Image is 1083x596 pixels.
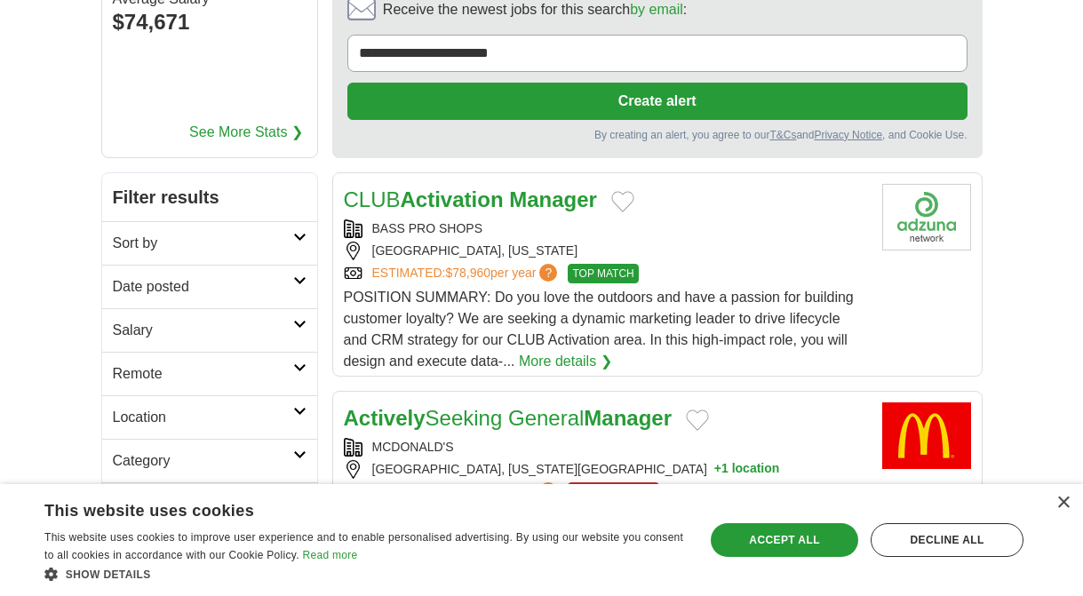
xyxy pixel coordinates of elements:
[113,363,293,385] h2: Remote
[344,406,426,430] strong: Actively
[44,565,685,583] div: Show details
[344,290,854,369] span: POSITION SUMMARY: Do you love the outdoors and have a passion for building customer loyalty? We a...
[44,495,641,521] div: This website uses cookies
[686,409,709,431] button: Add to favorite jobs
[401,187,504,211] strong: Activation
[113,233,293,254] h2: Sort by
[584,406,672,430] strong: Manager
[344,242,868,260] div: [GEOGRAPHIC_DATA], [US_STATE]
[1056,497,1070,510] div: Close
[102,395,317,439] a: Location
[347,83,968,120] button: Create alert
[882,184,971,250] img: Company logo
[871,523,1023,557] div: Decline all
[113,407,293,428] h2: Location
[102,173,317,221] h2: Filter results
[519,351,612,372] a: More details ❯
[302,549,357,561] a: Read more, opens a new window
[611,191,634,212] button: Add to favorite jobs
[102,352,317,395] a: Remote
[102,221,317,265] a: Sort by
[539,264,557,282] span: ?
[814,129,882,141] a: Privacy Notice
[769,129,796,141] a: T&Cs
[711,523,858,557] div: Accept all
[189,122,303,143] a: See More Stats ❯
[568,482,659,502] span: CLOSING SOON
[113,320,293,341] h2: Salary
[344,187,597,211] a: CLUBActivation Manager
[509,187,597,211] strong: Manager
[568,264,638,283] span: TOP MATCH
[539,482,557,500] span: ?
[714,460,721,479] span: +
[113,276,293,298] h2: Date posted
[372,482,561,502] a: ESTIMATED:$45,732per year?
[44,531,683,561] span: This website uses cookies to improve user experience and to enable personalised advertising. By u...
[347,127,968,143] div: By creating an alert, you agree to our and , and Cookie Use.
[344,460,868,479] div: [GEOGRAPHIC_DATA], [US_STATE][GEOGRAPHIC_DATA]
[372,264,561,283] a: ESTIMATED:$78,960per year?
[445,266,490,280] span: $78,960
[102,308,317,352] a: Salary
[102,482,317,526] a: Company
[66,568,151,581] span: Show details
[372,440,454,454] a: MCDONALD'S
[344,219,868,238] div: BASS PRO SHOPS
[882,402,971,469] img: McDonald's logo
[102,439,317,482] a: Category
[113,6,307,38] div: $74,671
[714,460,780,479] button: +1 location
[630,2,683,17] a: by email
[102,265,317,308] a: Date posted
[344,406,673,430] a: ActivelySeeking GeneralManager
[113,450,293,472] h2: Category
